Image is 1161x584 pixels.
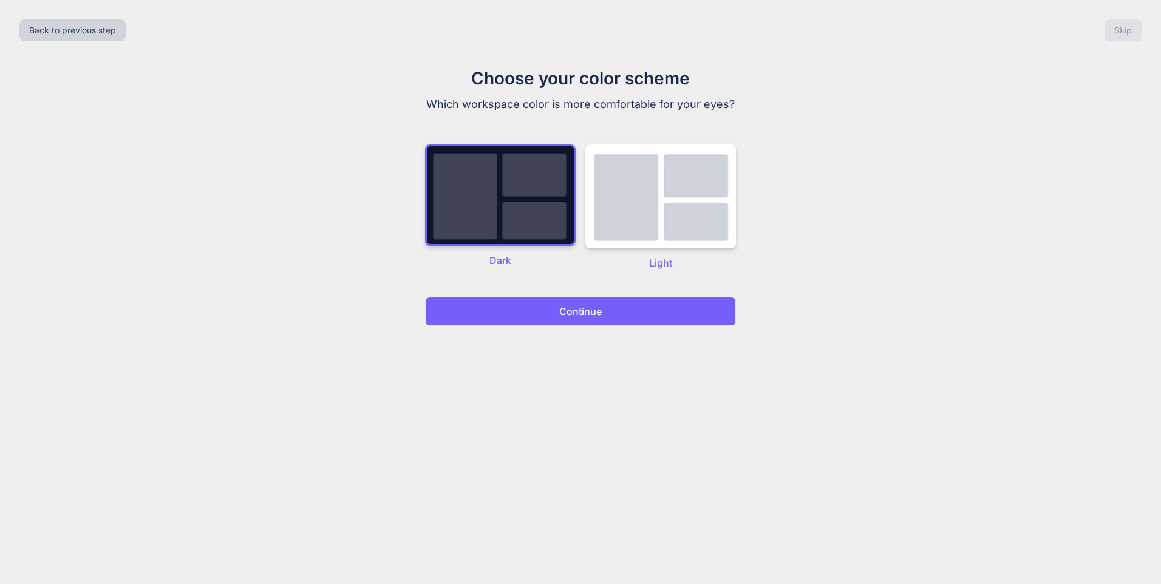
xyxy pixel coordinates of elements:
img: dark [585,144,736,248]
p: Continue [559,304,602,319]
h1: Choose your color scheme [376,66,785,91]
p: Dark [425,253,576,268]
button: Back to previous step [19,19,126,41]
button: Continue [425,297,736,326]
p: Which workspace color is more comfortable for your eyes? [376,96,785,113]
img: dark [425,144,576,246]
p: Light [585,256,736,270]
button: Skip [1105,19,1142,41]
